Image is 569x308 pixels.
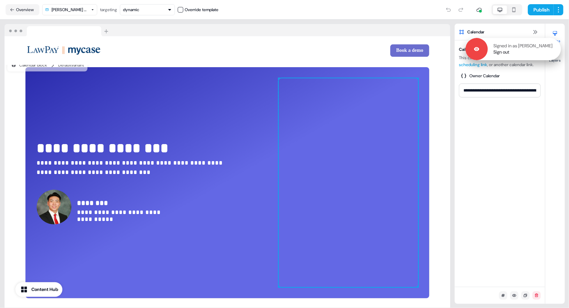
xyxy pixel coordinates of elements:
div: Override template [185,6,218,13]
img: Contact avatar [37,190,71,224]
span: Calendar [467,29,484,35]
img: Browser topbar [5,24,112,37]
div: dynamic [123,6,139,13]
a: Sign out [493,49,509,55]
div: This can be a , , or another calendar link. [459,54,541,68]
button: Owner Calendar [459,71,502,81]
button: Styles [545,28,565,43]
p: Signed in as [PERSON_NAME] [493,43,553,49]
div: Owner Calendar [469,72,500,79]
button: Overview [6,4,39,15]
div: Book a demo [230,44,430,57]
div: [PERSON_NAME] MC + LP 1:Few [52,6,89,13]
button: dynamic [120,4,175,15]
button: Content Hub [15,282,62,297]
button: Publish [528,4,554,15]
div: Calendar URL [459,46,541,53]
div: Content Hub [31,286,58,293]
div: targeting [100,6,117,13]
button: Book a demo [390,44,429,57]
